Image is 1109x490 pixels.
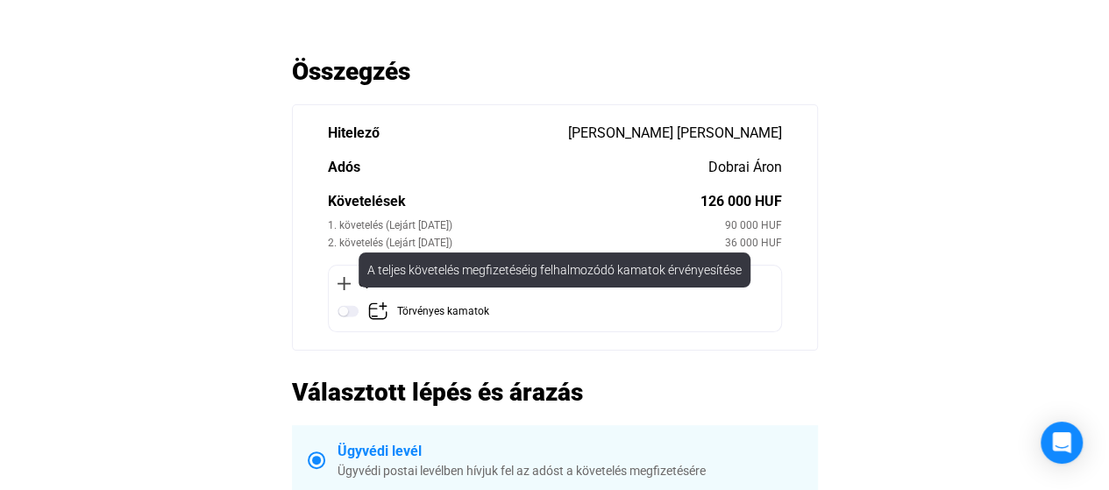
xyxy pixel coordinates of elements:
img: toggle-off [338,301,359,322]
div: [PERSON_NAME] [PERSON_NAME] [568,123,782,144]
div: Ügyvédi postai levélben hívjuk fel az adóst a követelés megfizetésére [338,462,802,479]
h2: Választott lépés és árazás [292,377,818,408]
div: A teljes követelés megfizetéséig felhalmozódó kamatok érvényesítése [359,252,750,288]
h2: Összegzés [292,56,818,87]
div: Ügyvédi levél [338,441,802,462]
div: Követelések [328,191,700,212]
div: 90 000 HUF [725,217,782,234]
div: Adós [328,157,708,178]
img: plus-black [338,277,351,290]
div: 126 000 HUF [700,191,782,212]
div: Open Intercom Messenger [1041,422,1083,464]
div: 2. követelés (Lejárt [DATE]) [328,234,725,252]
div: Opcionális követelések [338,274,772,292]
div: 1. követelés (Lejárt [DATE]) [328,217,725,234]
div: Törvényes kamatok [397,301,489,323]
div: 36 000 HUF [725,234,782,252]
img: add-claim [367,301,388,322]
div: Dobrai Áron [708,157,782,178]
div: Hitelező [328,123,568,144]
